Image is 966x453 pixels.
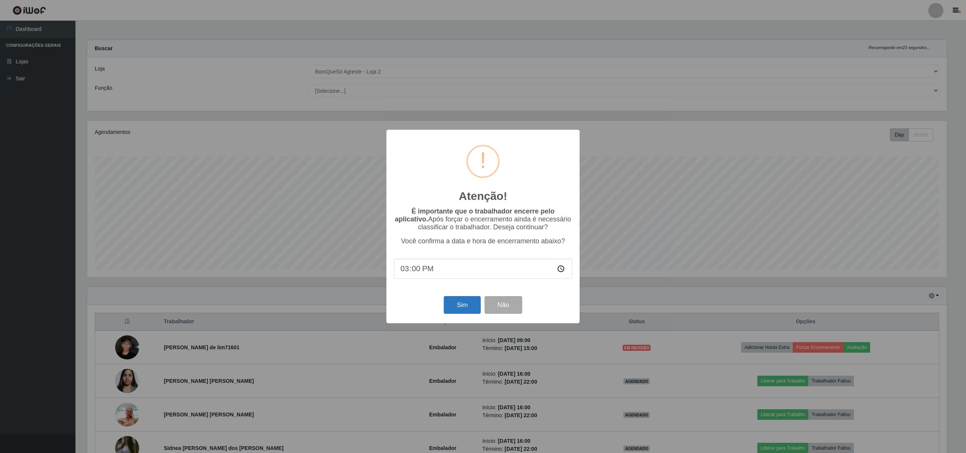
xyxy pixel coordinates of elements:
[394,237,572,245] p: Você confirma a data e hora de encerramento abaixo?
[395,207,554,223] b: É importante que o trabalhador encerre pelo aplicativo.
[485,296,522,314] button: Não
[459,189,507,203] h2: Atenção!
[444,296,480,314] button: Sim
[394,207,572,231] p: Após forçar o encerramento ainda é necessário classificar o trabalhador. Deseja continuar?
